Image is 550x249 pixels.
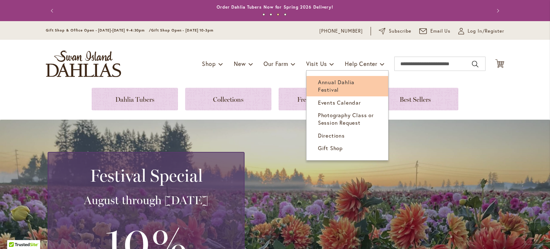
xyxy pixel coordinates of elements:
span: New [234,60,246,67]
button: 4 of 4 [284,13,286,16]
button: Next [490,4,504,18]
span: Log In/Register [468,28,504,35]
span: Photography Class or Session Request [318,111,374,126]
h2: Festival Special [57,166,235,186]
a: [PHONE_NUMBER] [319,28,363,35]
button: 2 of 4 [270,13,272,16]
h3: August through [DATE] [57,193,235,207]
span: Visit Us [306,60,327,67]
button: 1 of 4 [262,13,265,16]
span: Annual Dahlia Festival [318,78,354,93]
a: Email Us [419,28,451,35]
span: Shop [202,60,216,67]
span: Our Farm [264,60,288,67]
a: Log In/Register [458,28,504,35]
span: Gift Shop & Office Open - [DATE]-[DATE] 9-4:30pm / [46,28,151,33]
span: Gift Shop [318,144,343,152]
span: Directions [318,132,345,139]
span: Gift Shop Open - [DATE] 10-3pm [151,28,213,33]
a: Order Dahlia Tubers Now for Spring 2026 Delivery! [217,4,333,10]
span: Email Us [430,28,451,35]
span: Subscribe [389,28,411,35]
a: Subscribe [379,28,411,35]
button: 3 of 4 [277,13,279,16]
a: store logo [46,51,121,77]
span: Events Calendar [318,99,361,106]
button: Previous [46,4,60,18]
span: Help Center [345,60,377,67]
